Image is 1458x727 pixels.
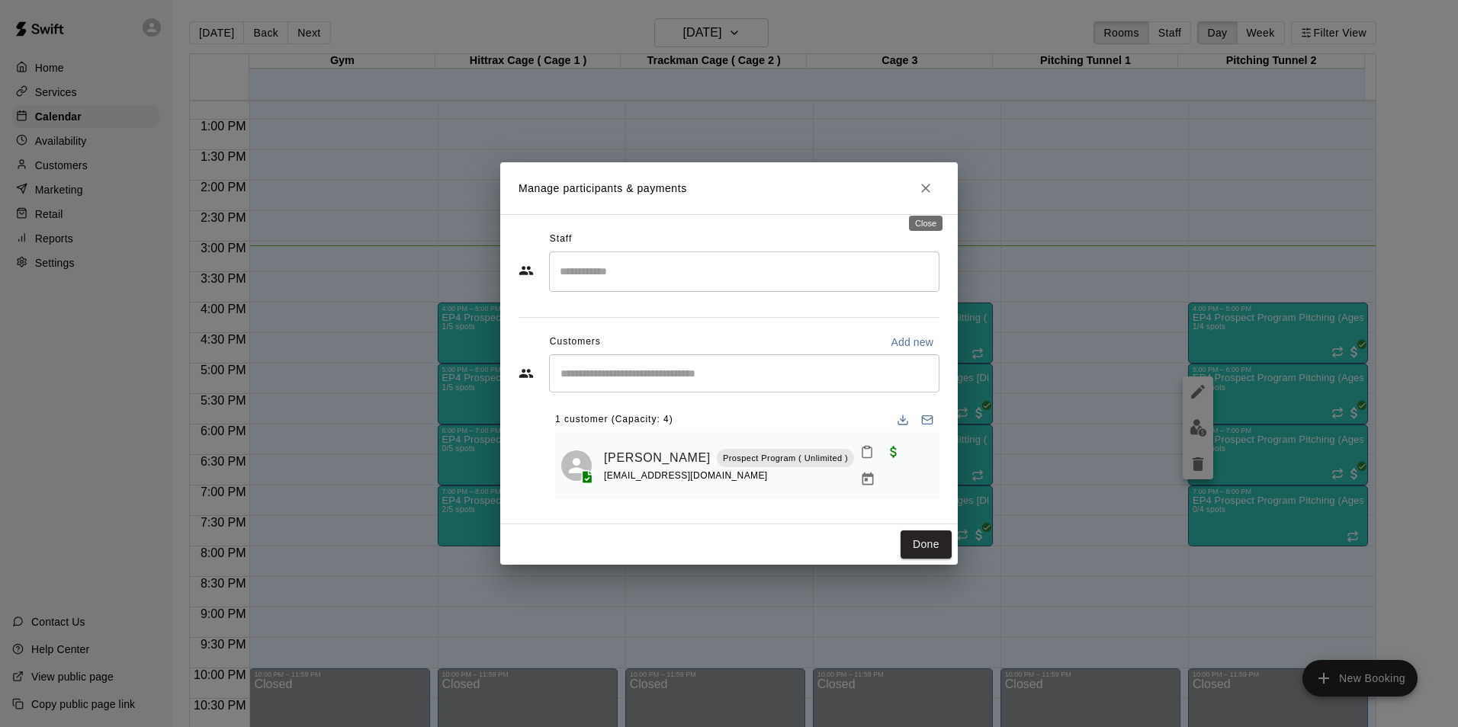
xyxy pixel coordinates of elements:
div: Start typing to search customers... [549,354,939,392]
span: Staff [550,227,572,251]
button: Mark attendance [854,439,880,465]
p: Add new [891,335,933,350]
button: Download list [891,408,915,432]
span: Paid with Credit [880,444,907,457]
span: [EMAIL_ADDRESS][DOMAIN_NAME] [604,470,768,481]
p: Prospect Program ( Unlimited ) [723,452,848,465]
button: Add new [885,330,939,354]
p: Manage participants & payments [519,181,687,197]
button: Email participants [915,408,939,432]
button: Manage bookings & payment [854,466,882,493]
div: Close [909,216,943,231]
div: Search staff [549,251,939,292]
span: Customers [550,330,601,354]
a: [PERSON_NAME] [604,448,711,468]
div: Sergio Celestino [561,450,592,481]
button: Close [912,175,939,202]
svg: Customers [519,366,534,381]
button: Done [901,530,952,559]
span: 1 customer (Capacity: 4) [555,408,673,432]
svg: Staff [519,263,534,278]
